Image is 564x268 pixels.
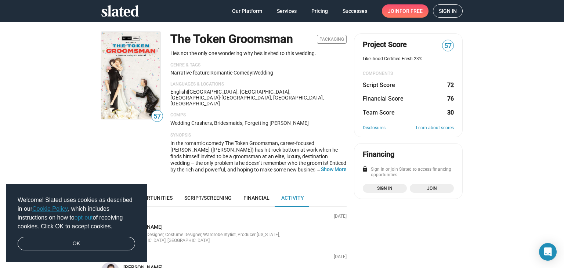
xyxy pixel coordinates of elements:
a: Script/Screening [178,189,238,207]
span: Join [388,4,423,18]
span: | [252,70,253,76]
span: Romantic Comedy [210,70,252,76]
dd: 30 [447,109,454,116]
dt: Team Score [363,109,395,116]
a: opt-out [75,214,93,221]
p: Synopsis [170,133,347,138]
span: | [187,89,188,95]
a: Services [271,4,303,18]
span: 57 [442,41,453,51]
div: New tracker [101,253,315,260]
span: Services [277,4,297,18]
dt: Script Score [363,81,395,89]
span: wedding [253,70,273,76]
span: 57 [152,112,163,122]
span: Script/Screening [184,195,232,201]
p: Languages & Locations [170,82,347,87]
p: Comps [170,112,347,118]
span: Sign in [367,185,402,192]
a: Our Platform [226,4,268,18]
span: | [209,70,210,76]
p: [DATE] [334,254,347,260]
p: Wedding Crashers, Bridesmaids, Forgetting [PERSON_NAME] [170,120,347,127]
p: Genre & Tags [170,62,347,68]
p: He's not the only one wondering why he's invited to this wedding. [170,50,347,57]
span: Financial [243,195,270,201]
span: [GEOGRAPHIC_DATA], [GEOGRAPHIC_DATA], [GEOGRAPHIC_DATA] [170,95,324,106]
mat-icon: lock [362,166,368,172]
dd: 72 [447,81,454,89]
span: Narrative feature [170,70,209,76]
span: Project Score [363,40,407,50]
span: Join [414,185,449,192]
a: Activity [275,189,310,207]
span: Welcome! Slated uses cookies as described in our , which includes instructions on how to of recei... [18,196,135,231]
span: English [170,89,187,95]
span: Opportunities [133,195,173,201]
a: Financial [238,189,275,207]
div: New tracker [101,213,315,220]
span: for free [399,4,423,18]
span: [GEOGRAPHIC_DATA], [GEOGRAPHIC_DATA], [GEOGRAPHIC_DATA] [170,89,290,101]
div: Sign in or join Slated to access financing opportunities. [363,167,454,178]
span: In the romantic comedy The Token Groomsman, career-focused [PERSON_NAME] ([PERSON_NAME]) has hit ... [170,140,346,199]
a: Learn about scores [416,125,454,131]
div: COMPONENTS [363,71,454,77]
div: Open Intercom Messenger [539,243,557,261]
button: …Show More [321,166,347,173]
dt: Financial Score [363,95,404,102]
a: Sign in [433,4,463,18]
a: Successes [337,4,373,18]
a: Join [410,184,454,193]
div: Financing [363,149,394,159]
a: Opportunities [127,189,178,207]
span: Packaging [317,35,347,44]
a: Sign in [363,184,407,193]
div: Production Designer, Costume Designer, Wardrobe Stylist, Producer | [US_STATE], [GEOGRAPHIC_DATA]... [123,232,315,244]
a: Pricing [305,4,334,18]
dd: 76 [447,95,454,102]
p: [DATE] [334,214,347,220]
span: · [220,95,221,101]
span: Sign in [439,5,457,17]
a: Cookie Policy [32,206,68,212]
span: Activity [281,195,304,201]
a: Disclosures [363,125,386,131]
span: … [313,166,321,173]
span: Our Platform [232,4,262,18]
div: cookieconsent [6,184,147,262]
span: Successes [343,4,367,18]
div: Likelihood Certified Fresh 23% [363,56,454,62]
img: The Token Groomsman [101,32,160,119]
a: dismiss cookie message [18,237,135,251]
a: Joinfor free [382,4,429,18]
span: Pricing [311,4,328,18]
h1: The Token Groomsman [170,31,293,47]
